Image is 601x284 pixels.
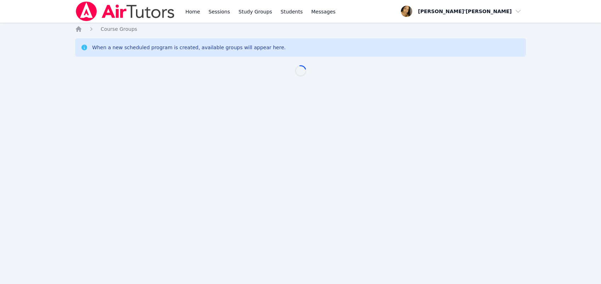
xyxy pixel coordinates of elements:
[75,1,175,21] img: Air Tutors
[101,25,137,33] a: Course Groups
[311,8,336,15] span: Messages
[75,25,526,33] nav: Breadcrumb
[101,26,137,32] span: Course Groups
[92,44,286,51] div: When a new scheduled program is created, available groups will appear here.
